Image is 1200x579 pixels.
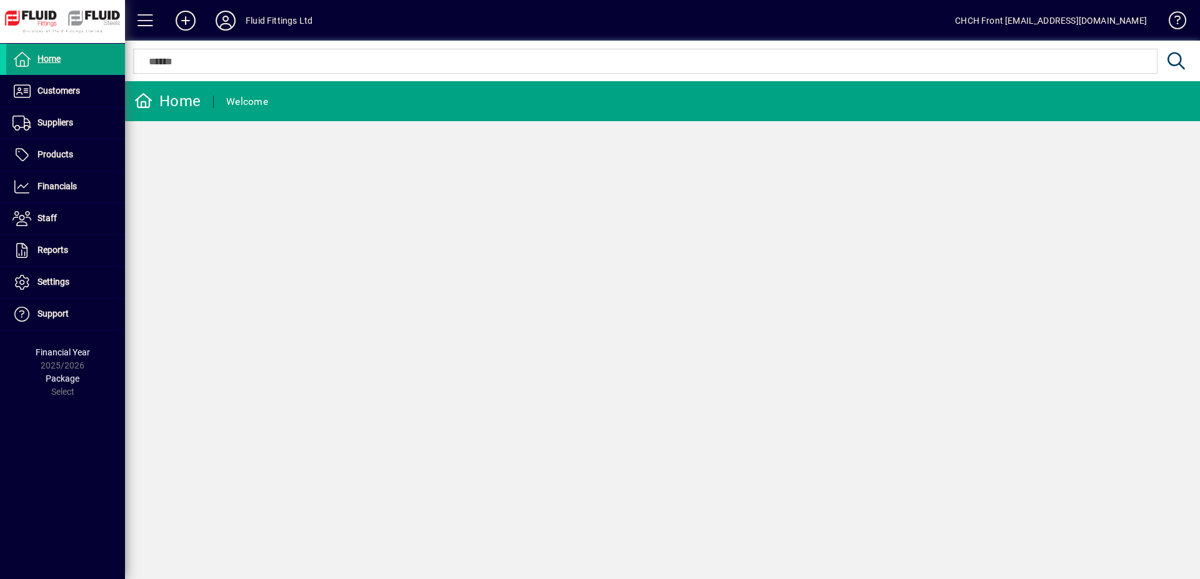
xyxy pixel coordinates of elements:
a: Knowledge Base [1159,2,1184,43]
span: Financials [37,181,77,191]
span: Financial Year [36,347,90,357]
span: Home [37,54,61,64]
span: Settings [37,277,69,287]
div: CHCH Front [EMAIL_ADDRESS][DOMAIN_NAME] [955,11,1147,31]
button: Add [166,9,206,32]
a: Suppliers [6,107,125,139]
button: Profile [206,9,246,32]
div: Home [134,91,201,111]
a: Support [6,299,125,330]
span: Products [37,149,73,159]
a: Products [6,139,125,171]
a: Reports [6,235,125,266]
span: Package [46,374,79,384]
span: Suppliers [37,117,73,127]
span: Staff [37,213,57,223]
div: Fluid Fittings Ltd [246,11,312,31]
a: Staff [6,203,125,234]
a: Financials [6,171,125,202]
a: Settings [6,267,125,298]
span: Customers [37,86,80,96]
span: Reports [37,245,68,255]
div: Welcome [226,92,268,112]
span: Support [37,309,69,319]
a: Customers [6,76,125,107]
